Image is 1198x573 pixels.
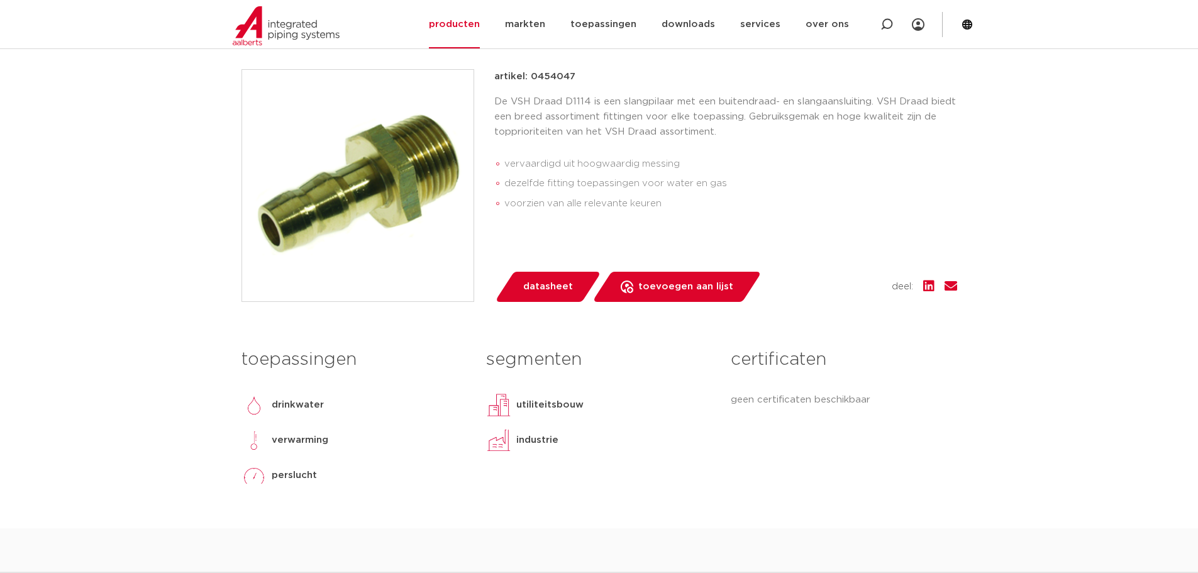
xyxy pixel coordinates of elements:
p: De VSH Draad D1114 is een slangpilaar met een buitendraad- en slangaansluiting. VSH Draad biedt e... [494,94,957,140]
img: utiliteitsbouw [486,392,511,418]
h3: certificaten [731,347,957,372]
span: datasheet [523,277,573,297]
img: verwarming [241,428,267,453]
p: perslucht [272,468,317,483]
span: toevoegen aan lijst [638,277,733,297]
li: vervaardigd uit hoogwaardig messing [504,154,957,174]
img: perslucht [241,463,267,488]
img: drinkwater [241,392,267,418]
h3: toepassingen [241,347,467,372]
li: voorzien van alle relevante keuren [504,194,957,214]
a: datasheet [494,272,601,302]
img: industrie [486,428,511,453]
span: deel: [892,279,913,294]
p: artikel: 0454047 [494,69,575,84]
p: geen certificaten beschikbaar [731,392,957,408]
p: industrie [516,433,558,448]
h3: segmenten [486,347,712,372]
p: utiliteitsbouw [516,398,584,413]
img: Product Image for VSH Draad slangpilaar MØ R1/2"xØ1/2 [242,70,474,301]
li: dezelfde fitting toepassingen voor water en gas [504,174,957,194]
p: verwarming [272,433,328,448]
p: drinkwater [272,398,324,413]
